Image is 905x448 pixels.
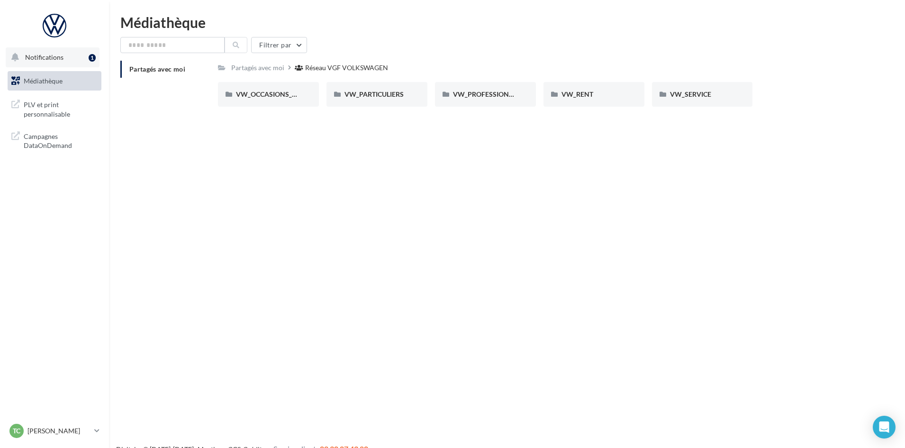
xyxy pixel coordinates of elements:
[129,65,185,73] span: Partagés avec moi
[6,47,100,67] button: Notifications 1
[13,426,20,436] span: TC
[344,90,404,98] span: VW_PARTICULIERS
[120,15,894,29] div: Médiathèque
[6,94,103,122] a: PLV et print personnalisable
[27,426,90,436] p: [PERSON_NAME]
[6,71,103,91] a: Médiathèque
[24,77,63,85] span: Médiathèque
[231,63,284,73] div: Partagés avec moi
[453,90,525,98] span: VW_PROFESSIONNELS
[305,63,388,73] div: Réseau VGF VOLKSWAGEN
[24,98,98,119] span: PLV et print personnalisable
[670,90,711,98] span: VW_SERVICE
[8,422,101,440] a: TC [PERSON_NAME]
[25,53,63,61] span: Notifications
[873,416,896,439] div: Open Intercom Messenger
[24,130,98,150] span: Campagnes DataOnDemand
[236,90,329,98] span: VW_OCCASIONS_GARANTIES
[89,54,96,62] div: 1
[561,90,593,98] span: VW_RENT
[6,126,103,154] a: Campagnes DataOnDemand
[251,37,307,53] button: Filtrer par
